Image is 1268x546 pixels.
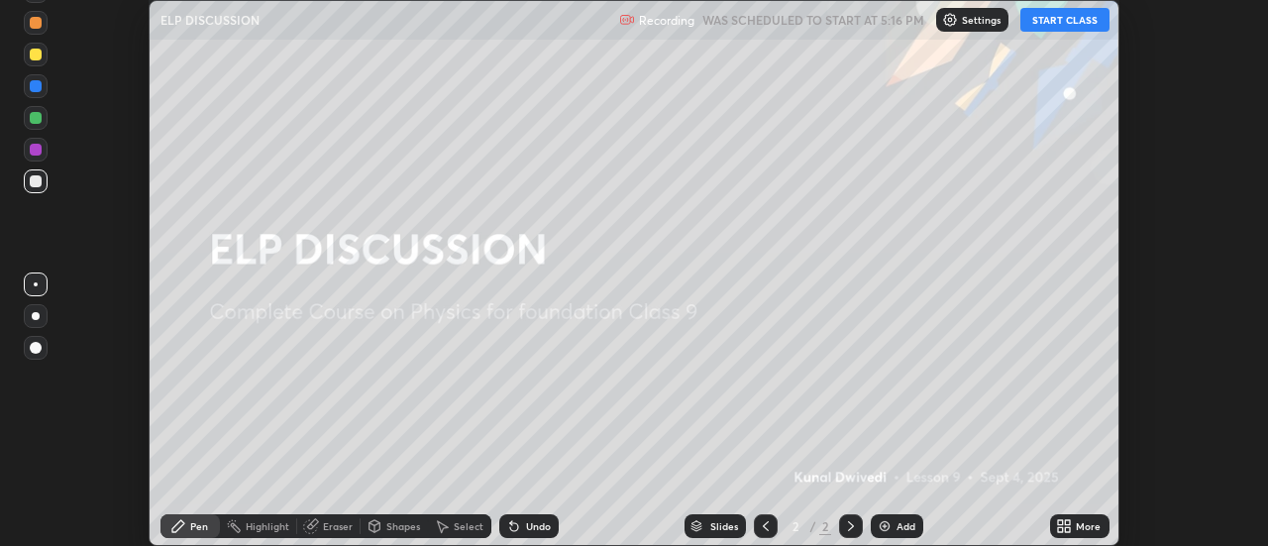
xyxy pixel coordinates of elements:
div: Highlight [246,521,289,531]
h5: WAS SCHEDULED TO START AT 5:16 PM [702,11,924,29]
div: Select [454,521,483,531]
img: add-slide-button [877,518,893,534]
p: Settings [962,15,1001,25]
div: Eraser [323,521,353,531]
div: Add [897,521,915,531]
div: 2 [786,520,805,532]
img: class-settings-icons [942,12,958,28]
button: START CLASS [1020,8,1109,32]
p: Recording [639,13,694,28]
div: 2 [819,517,831,535]
p: ELP DISCUSSION [160,12,260,28]
div: / [809,520,815,532]
div: Slides [710,521,738,531]
div: Undo [526,521,551,531]
div: More [1076,521,1101,531]
div: Pen [190,521,208,531]
div: Shapes [386,521,420,531]
img: recording.375f2c34.svg [619,12,635,28]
